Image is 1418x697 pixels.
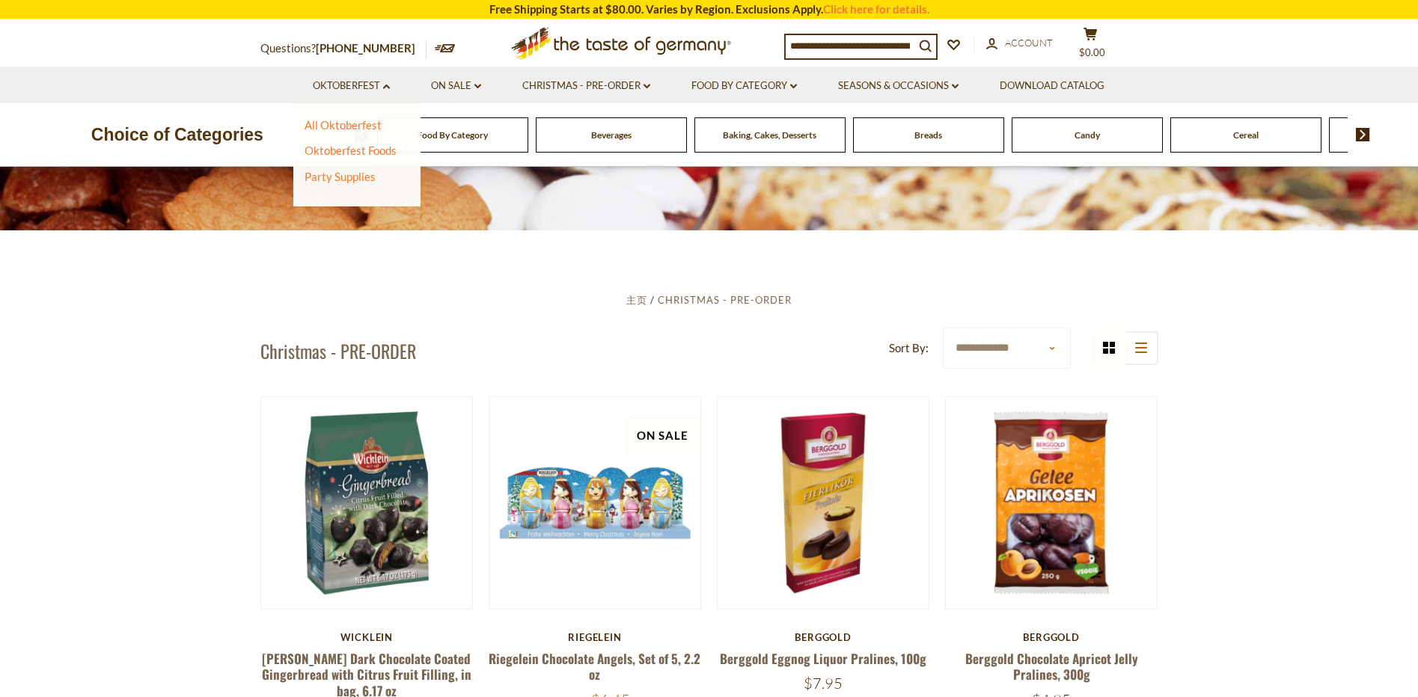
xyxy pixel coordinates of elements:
[718,397,929,609] img: Berggold Eggnog Liquor Pralines, 100g
[489,631,702,643] div: Riegelein
[1005,37,1053,49] span: Account
[260,631,474,643] div: Wicklein
[417,129,488,141] a: Food By Category
[260,340,416,362] h1: Christmas - PRE-ORDER
[489,649,700,684] a: Riegelein Chocolate Angels, Set of 5, 2.2 oz
[838,78,959,94] a: Seasons & Occasions
[522,78,650,94] a: Christmas - PRE-ORDER
[591,129,632,141] a: Beverages
[720,649,926,668] a: Berggold Eggnog Liquor Pralines, 100g
[914,129,942,141] a: Breads
[1000,78,1104,94] a: Download Catalog
[1356,128,1370,141] img: next arrow
[889,339,929,357] label: Sort By:
[986,35,1053,52] a: Account
[489,397,701,609] img: Riegelein Chocolate Angels, Set of 5, 2.2 oz
[804,674,843,693] span: $7.95
[260,39,427,58] p: Questions?
[823,2,929,16] a: Click here for details.
[313,78,390,94] a: Oktoberfest
[723,129,816,141] a: Baking, Cakes, Desserts
[691,78,797,94] a: Food By Category
[1079,46,1105,58] span: $0.00
[945,631,1158,643] div: Berggold
[261,397,473,609] img: Wicklein Dark Chocolate Coated Gingerbread with Citrus Fruit Filling, in bag, 6.17 oz
[1233,129,1259,141] a: Cereal
[305,118,382,132] a: All Oktoberfest
[431,78,481,94] a: On Sale
[626,294,647,306] a: 主页
[316,41,415,55] a: [PHONE_NUMBER]
[946,397,1158,609] img: Berggold Chocolate Apricot Jelly Pralines, 300g
[305,170,376,183] a: Party Supplies
[658,294,792,306] a: Christmas - PRE-ORDER
[965,649,1138,684] a: Berggold Chocolate Apricot Jelly Pralines, 300g
[717,631,930,643] div: Berggold
[305,144,397,157] a: Oktoberfest Foods
[1075,129,1100,141] a: Candy
[1069,27,1113,64] button: $0.00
